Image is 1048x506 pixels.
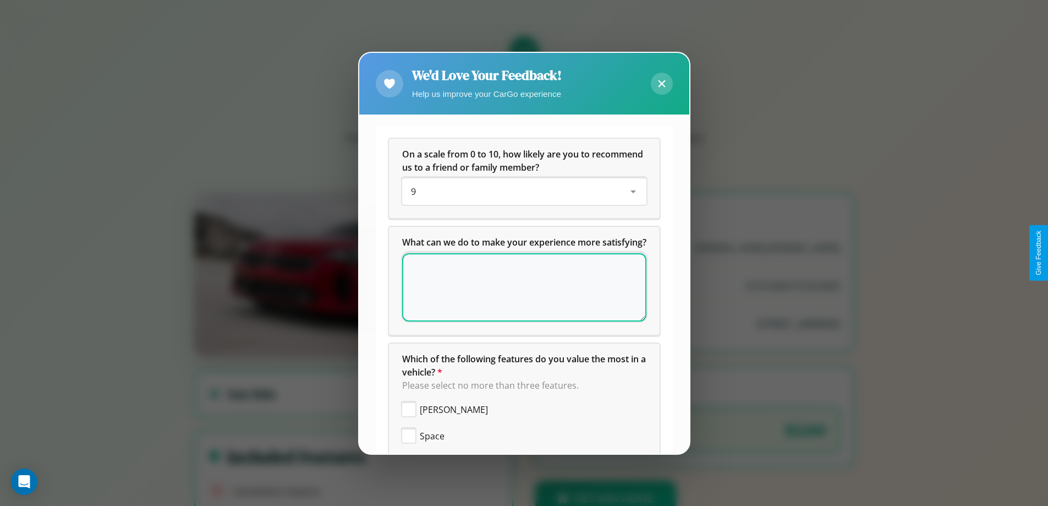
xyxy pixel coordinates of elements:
[412,86,562,101] p: Help us improve your CarGo experience
[402,148,645,173] span: On a scale from 0 to 10, how likely are you to recommend us to a friend or family member?
[420,429,445,443] span: Space
[402,148,646,174] h5: On a scale from 0 to 10, how likely are you to recommend us to a friend or family member?
[402,379,579,391] span: Please select no more than three features.
[402,236,646,248] span: What can we do to make your experience more satisfying?
[11,469,37,495] div: Open Intercom Messenger
[402,178,646,205] div: On a scale from 0 to 10, how likely are you to recommend us to a friend or family member?
[389,139,660,218] div: On a scale from 0 to 10, how likely are you to recommend us to a friend or family member?
[412,66,562,84] h2: We'd Love Your Feedback!
[420,403,488,416] span: [PERSON_NAME]
[1035,231,1042,275] div: Give Feedback
[402,353,648,378] span: Which of the following features do you value the most in a vehicle?
[411,186,416,198] span: 9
